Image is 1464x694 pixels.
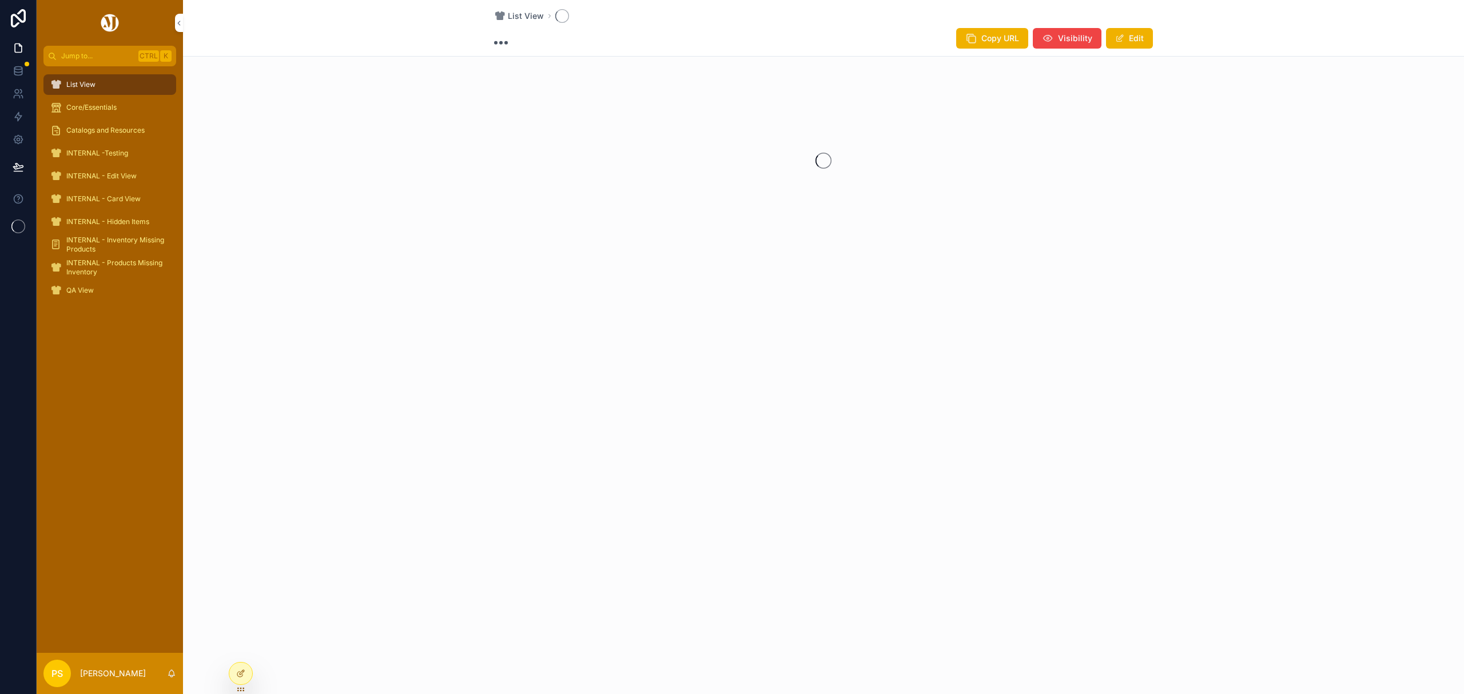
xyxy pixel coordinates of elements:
[66,171,137,181] span: INTERNAL - Edit View
[51,667,63,680] span: PS
[99,14,121,32] img: App logo
[138,50,159,62] span: Ctrl
[37,66,183,316] div: scrollable content
[43,74,176,95] a: List View
[43,143,176,163] a: INTERNAL -Testing
[956,28,1028,49] button: Copy URL
[43,166,176,186] a: INTERNAL - Edit View
[43,234,176,255] a: INTERNAL - Inventory Missing Products
[66,286,94,295] span: QA View
[66,194,141,204] span: INTERNAL - Card View
[494,10,544,22] a: List View
[43,97,176,118] a: Core/Essentials
[66,236,165,254] span: INTERNAL - Inventory Missing Products
[66,217,149,226] span: INTERNAL - Hidden Items
[80,668,146,679] p: [PERSON_NAME]
[1033,28,1101,49] button: Visibility
[66,126,145,135] span: Catalogs and Resources
[66,80,96,89] span: List View
[1058,33,1092,44] span: Visibility
[981,33,1019,44] span: Copy URL
[66,258,165,277] span: INTERNAL - Products Missing Inventory
[43,120,176,141] a: Catalogs and Resources
[1106,28,1153,49] button: Edit
[43,212,176,232] a: INTERNAL - Hidden Items
[43,46,176,66] button: Jump to...CtrlK
[66,149,128,158] span: INTERNAL -Testing
[161,51,170,61] span: K
[61,51,134,61] span: Jump to...
[43,280,176,301] a: QA View
[43,257,176,278] a: INTERNAL - Products Missing Inventory
[43,189,176,209] a: INTERNAL - Card View
[66,103,117,112] span: Core/Essentials
[508,10,544,22] span: List View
